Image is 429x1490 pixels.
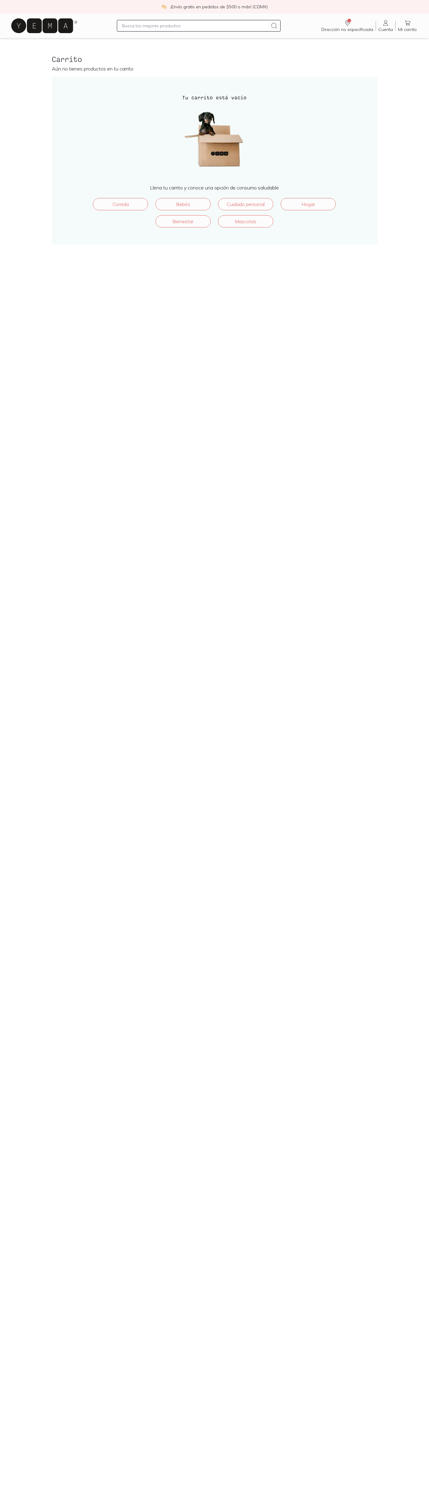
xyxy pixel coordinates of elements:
span: Mi carrito [398,27,417,32]
h2: Carrito [52,55,377,63]
a: Cuenta [376,19,395,32]
img: check [161,4,167,10]
p: Llena tu carrito y conoce una opción de consumo saludable [64,185,365,191]
a: Comida [93,198,148,210]
a: Hogar [281,198,336,210]
p: Aún no tienes productos en tu carrito [52,66,377,72]
a: Mi carrito [396,19,419,32]
input: Busca los mejores productos [122,22,268,29]
a: Bebés [155,198,211,210]
a: Mascotas [218,215,273,227]
span: Dirección no especificada [321,27,373,32]
p: ¡Envío gratis en pedidos de $500 o más! (CDMX) [170,4,268,10]
span: Cuenta [378,27,393,32]
a: Dirección no especificada [319,19,376,32]
h4: Tu carrito está vacío [64,94,365,101]
img: ¡Carrito vacío! [184,104,245,175]
a: Cuidado personal [218,198,273,210]
a: Bienestar [155,215,211,227]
